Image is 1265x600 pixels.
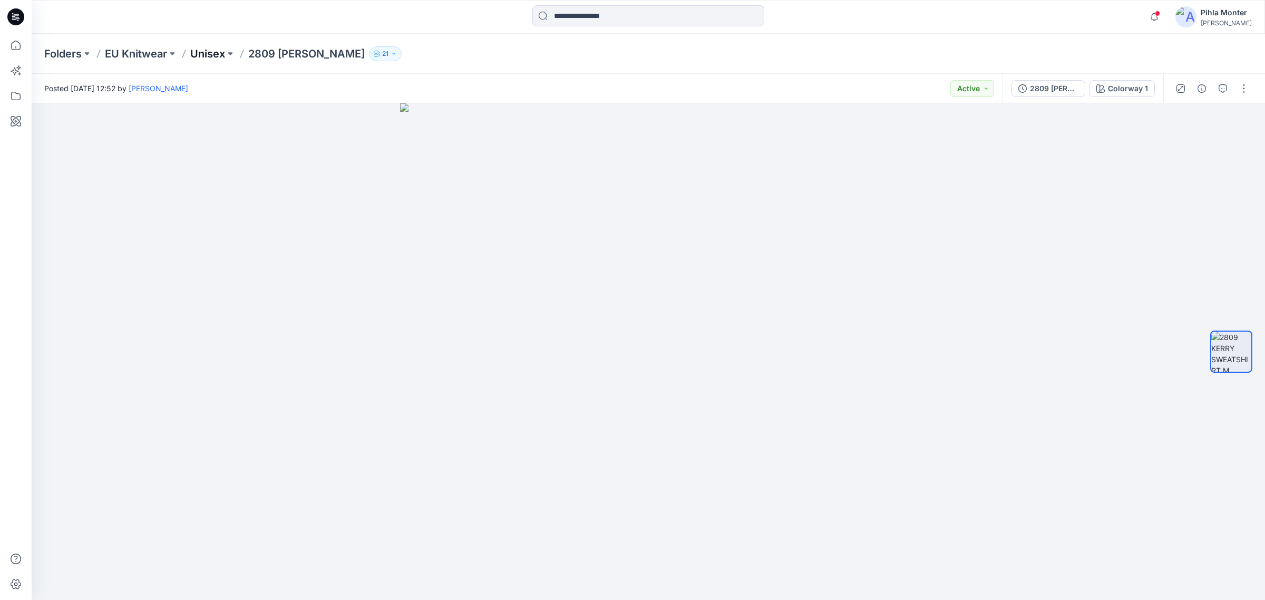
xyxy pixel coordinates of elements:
a: EU Knitwear [105,46,167,61]
button: 2809 [PERSON_NAME] [1011,80,1085,97]
div: 2809 KERRY SWEATSHIRT M GREYM [1030,83,1078,94]
button: Details [1193,80,1210,97]
div: Colorway 1 [1108,83,1148,94]
button: 21 [369,46,402,61]
p: 21 [382,48,388,60]
a: [PERSON_NAME] [129,84,188,93]
div: Pihla Monter [1201,6,1252,19]
a: Unisex [190,46,225,61]
span: Posted [DATE] 12:52 by [44,83,188,94]
button: Colorway 1 [1089,80,1155,97]
div: [PERSON_NAME] [1201,19,1252,27]
img: avatar [1175,6,1196,27]
img: 2809 KERRY SWEATSHIRT M GREYM [1211,332,1251,372]
a: Folders [44,46,82,61]
p: 2809 [PERSON_NAME] [248,46,365,61]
